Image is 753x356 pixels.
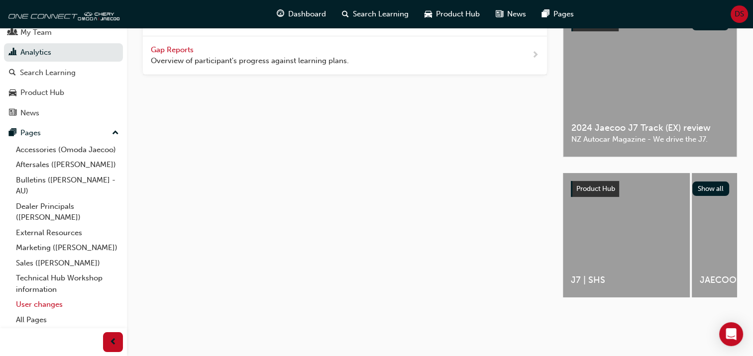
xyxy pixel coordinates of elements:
[534,4,582,24] a: pages-iconPages
[12,312,123,328] a: All Pages
[151,45,196,54] span: Gap Reports
[277,8,284,20] span: guage-icon
[488,4,534,24] a: news-iconNews
[20,67,76,79] div: Search Learning
[12,199,123,225] a: Dealer Principals ([PERSON_NAME])
[9,48,16,57] span: chart-icon
[417,4,488,24] a: car-iconProduct Hub
[20,87,64,98] div: Product Hub
[20,107,39,119] div: News
[719,322,743,346] div: Open Intercom Messenger
[9,28,16,37] span: people-icon
[12,270,123,297] a: Technical Hub Workshop information
[12,173,123,199] a: Bulletins ([PERSON_NAME] - AU)
[542,8,549,20] span: pages-icon
[532,49,539,62] span: next-icon
[436,8,480,20] span: Product Hub
[735,8,744,20] span: DS
[334,4,417,24] a: search-iconSearch Learning
[12,297,123,312] a: User changes
[692,181,730,196] button: Show all
[4,43,123,62] a: Analytics
[425,8,432,20] span: car-icon
[571,134,729,145] span: NZ Autocar Magazine - We drive the J7.
[571,274,682,286] span: J7 | SHS
[12,240,123,256] a: Marketing ([PERSON_NAME])
[12,225,123,241] a: External Resources
[571,181,729,197] a: Product HubShow all
[9,129,16,138] span: pages-icon
[20,127,41,139] div: Pages
[109,336,117,349] span: prev-icon
[4,1,123,124] button: DashboardMy TeamAnalyticsSearch LearningProduct HubNews
[576,184,615,193] span: Product Hub
[12,256,123,271] a: Sales ([PERSON_NAME])
[571,122,729,134] span: 2024 Jaecoo J7 Track (EX) review
[9,109,16,118] span: news-icon
[731,5,748,23] button: DS
[4,64,123,82] a: Search Learning
[4,84,123,102] a: Product Hub
[20,27,52,38] div: My Team
[5,4,119,24] img: oneconnect
[288,8,326,20] span: Dashboard
[496,8,503,20] span: news-icon
[342,8,349,20] span: search-icon
[4,124,123,142] button: Pages
[269,4,334,24] a: guage-iconDashboard
[151,55,349,67] span: Overview of participant's progress against learning plans.
[9,89,16,97] span: car-icon
[353,8,409,20] span: Search Learning
[12,157,123,173] a: Aftersales ([PERSON_NAME])
[4,104,123,122] a: News
[4,23,123,42] a: My Team
[143,36,547,75] a: Gap Reports Overview of participant's progress against learning plans.next-icon
[12,142,123,158] a: Accessories (Omoda Jaecoo)
[563,173,690,297] a: J7 | SHS
[553,8,574,20] span: Pages
[112,127,119,140] span: up-icon
[9,69,16,78] span: search-icon
[563,7,737,157] a: Latest NewsShow all2024 Jaecoo J7 Track (EX) reviewNZ Autocar Magazine - We drive the J7.
[507,8,526,20] span: News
